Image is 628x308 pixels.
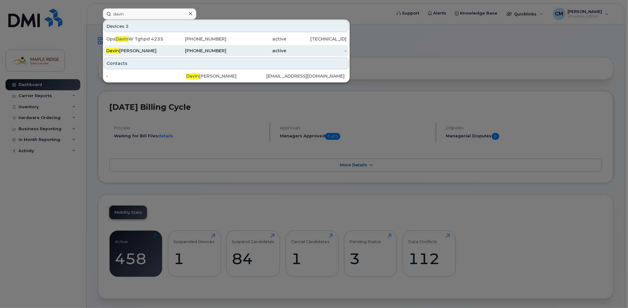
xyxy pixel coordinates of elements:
[106,36,166,42] div: Ops W Tghpd 4235
[226,36,287,42] div: active
[115,36,128,42] span: Davin
[104,20,349,32] div: Devices
[104,33,349,45] a: OpsDavinW Tghpd 4235[PHONE_NUMBER]active[TECHNICAL_ID]
[106,48,166,54] div: [PERSON_NAME]
[226,48,287,54] div: active
[104,58,349,69] div: Contacts
[106,73,186,79] div: -
[126,23,129,29] span: 2
[104,45,349,56] a: Davin[PERSON_NAME][PHONE_NUMBER]active-
[104,71,349,82] a: -Davin[PERSON_NAME][EMAIL_ADDRESS][DOMAIN_NAME]
[186,73,199,79] span: Davin
[266,73,346,79] div: [EMAIL_ADDRESS][DOMAIN_NAME]
[166,48,227,54] div: [PHONE_NUMBER]
[287,36,347,42] div: [TECHNICAL_ID]
[287,48,347,54] div: -
[186,73,266,79] div: [PERSON_NAME]
[166,36,227,42] div: [PHONE_NUMBER]
[106,48,119,53] span: Davin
